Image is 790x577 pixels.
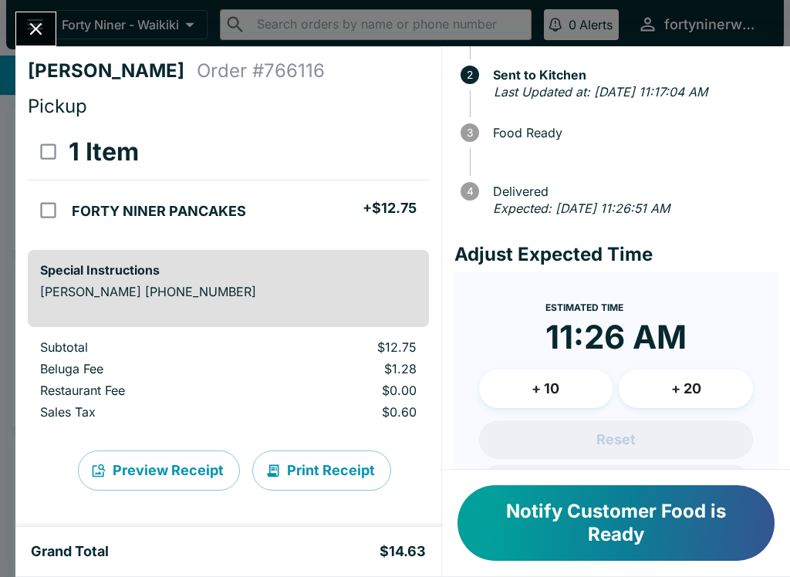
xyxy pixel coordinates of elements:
span: Food Ready [485,126,778,140]
span: Sent to Kitchen [485,68,778,82]
em: Expected: [DATE] 11:26:51 AM [493,201,670,216]
p: $0.60 [269,404,416,420]
span: Pickup [28,95,87,117]
p: $0.00 [269,383,416,398]
p: $12.75 [269,339,416,355]
button: + 10 [479,369,613,408]
h6: Special Instructions [40,262,417,278]
h4: Adjust Expected Time [454,243,778,266]
h5: Grand Total [31,542,109,561]
text: 4 [466,185,473,197]
button: Close [16,12,56,46]
h5: FORTY NINER PANCAKES [72,202,246,221]
p: [PERSON_NAME] [PHONE_NUMBER] [40,284,417,299]
button: + 20 [619,369,753,408]
table: orders table [28,124,429,238]
p: Subtotal [40,339,245,355]
button: Preview Receipt [78,450,240,491]
span: Delivered [485,184,778,198]
h3: 1 Item [69,137,139,167]
time: 11:26 AM [545,317,687,357]
span: Estimated Time [545,302,623,313]
p: $1.28 [269,361,416,376]
h5: + $12.75 [363,199,417,218]
text: 3 [467,127,473,139]
button: Notify Customer Food is Ready [457,485,775,561]
em: Last Updated at: [DATE] 11:17:04 AM [494,84,707,100]
table: orders table [28,339,429,426]
p: Restaurant Fee [40,383,245,398]
text: 2 [467,69,473,81]
p: Beluga Fee [40,361,245,376]
p: Sales Tax [40,404,245,420]
h4: [PERSON_NAME] [28,59,197,83]
h4: Order # 766116 [197,59,325,83]
h5: $14.63 [380,542,426,561]
button: Print Receipt [252,450,391,491]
